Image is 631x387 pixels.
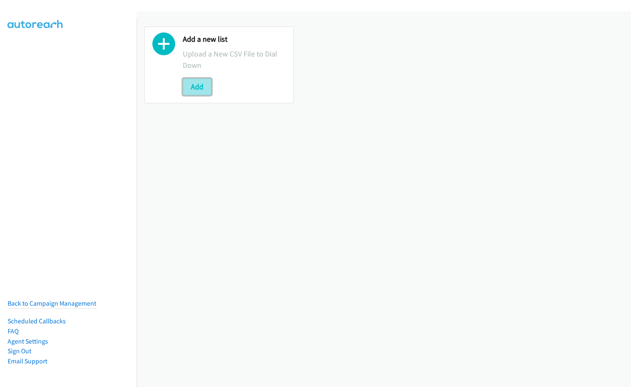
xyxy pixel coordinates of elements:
a: Email Support [8,357,47,365]
h2: Add a new list [183,35,286,44]
a: Back to Campaign Management [8,299,96,307]
a: FAQ [8,327,19,335]
p: Upload a New CSV File to Dial Down [183,48,286,71]
a: Agent Settings [8,337,48,345]
button: Add [183,78,211,95]
a: Scheduled Callbacks [8,317,66,325]
a: Sign Out [8,347,31,355]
